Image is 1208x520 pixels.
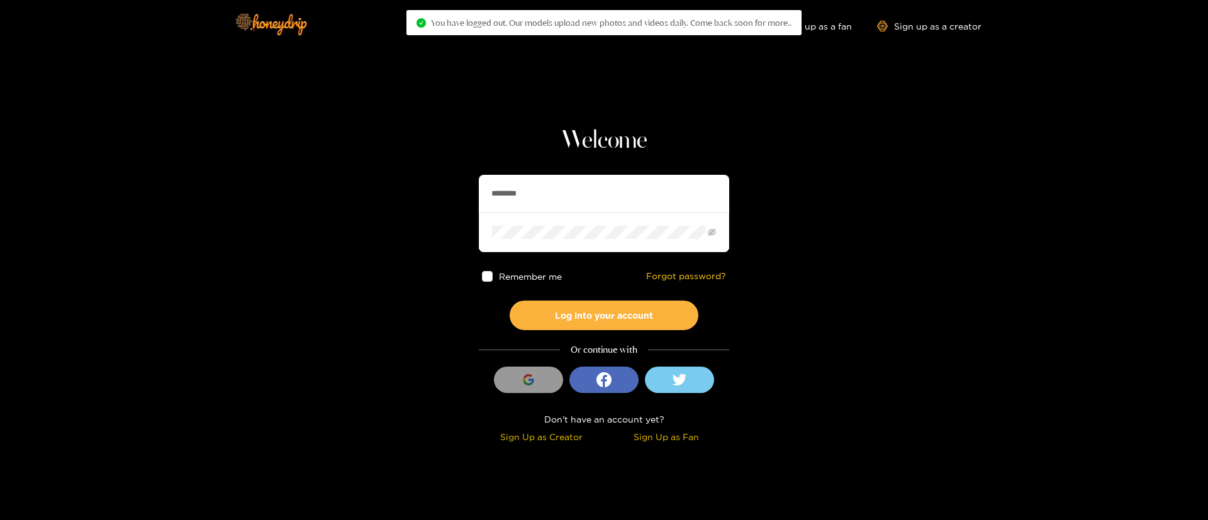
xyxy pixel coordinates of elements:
span: Remember me [499,272,562,281]
div: Sign Up as Creator [482,429,601,444]
div: Don't have an account yet? [479,412,729,426]
div: Sign Up as Fan [607,429,726,444]
a: Forgot password? [646,271,726,282]
h1: Welcome [479,126,729,156]
button: Log into your account [510,301,698,330]
a: Sign up as a creator [877,21,981,31]
a: Sign up as a fan [766,21,852,31]
span: check-circle [417,18,426,28]
span: You have logged out. Our models upload new photos and videos daily. Come back soon for more.. [431,18,791,28]
span: eye-invisible [708,228,716,236]
div: Or continue with [479,343,729,357]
